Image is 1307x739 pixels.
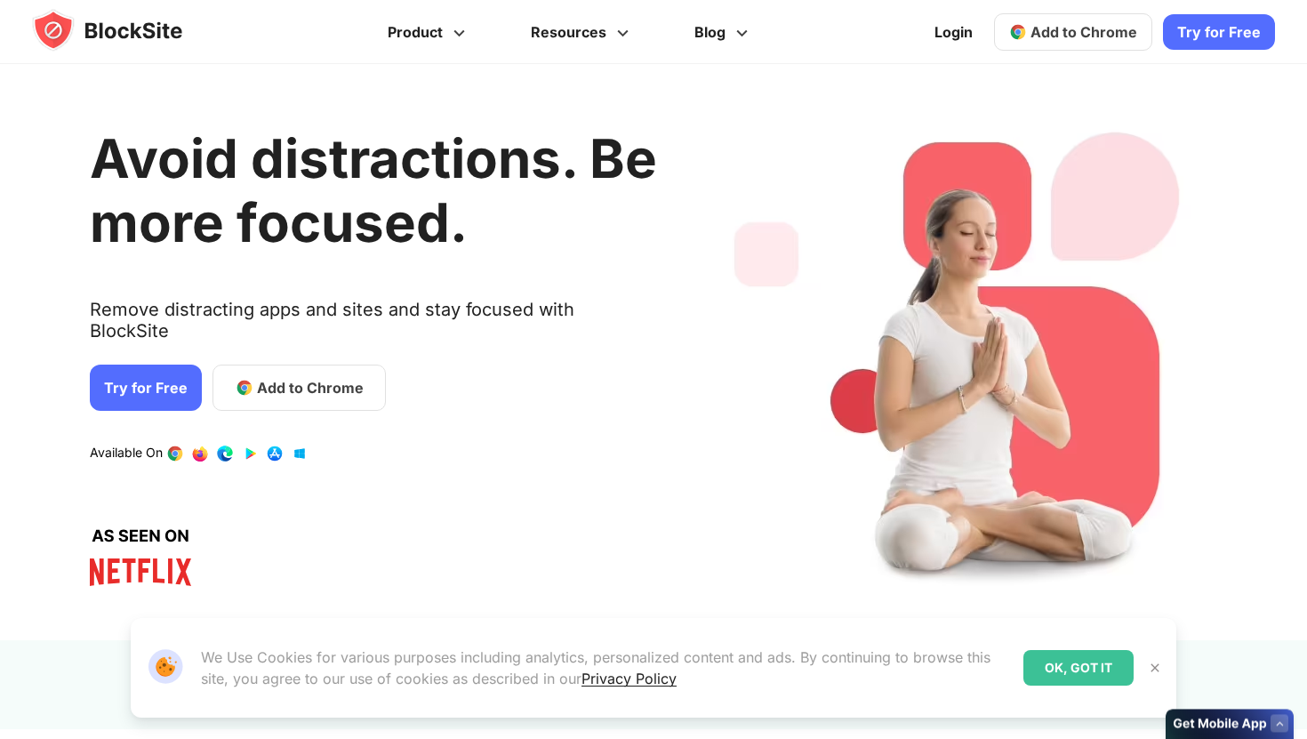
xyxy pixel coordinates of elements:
[90,365,202,411] a: Try for Free
[212,365,386,411] a: Add to Chrome
[994,13,1152,51] a: Add to Chrome
[924,11,983,53] a: Login
[1009,23,1027,41] img: chrome-icon.svg
[581,670,677,687] a: Privacy Policy
[90,126,657,254] h1: Avoid distractions. Be more focused.
[32,9,217,52] img: blocksite-icon.5d769676.svg
[201,647,1009,689] p: We Use Cookies for various purposes including analytics, personalized content and ads. By continu...
[1163,14,1275,50] a: Try for Free
[1030,23,1137,41] span: Add to Chrome
[1023,650,1134,686] div: OK, GOT IT
[257,377,364,398] span: Add to Chrome
[90,445,163,462] text: Available On
[1143,656,1167,679] button: Close
[90,299,657,356] text: Remove distracting apps and sites and stay focused with BlockSite
[1148,661,1162,675] img: Close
